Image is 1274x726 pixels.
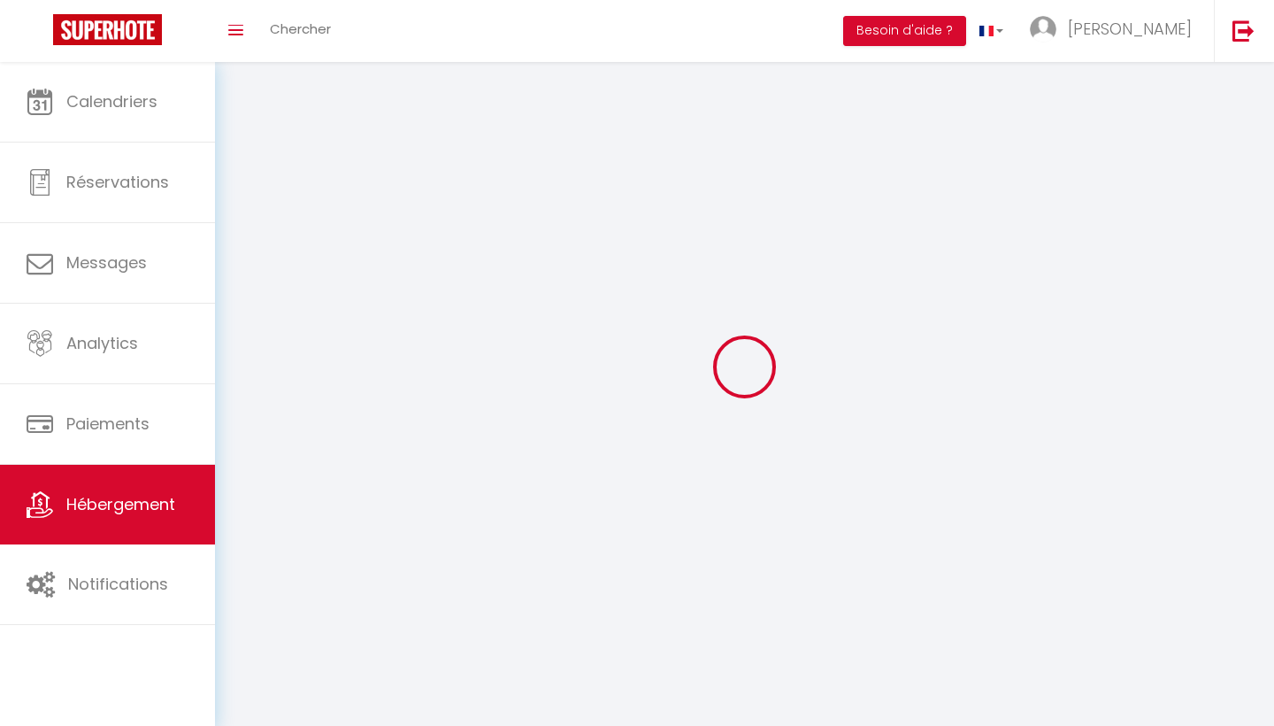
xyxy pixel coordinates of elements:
[1030,16,1056,42] img: ...
[66,332,138,354] span: Analytics
[66,413,150,435] span: Paiements
[66,90,157,112] span: Calendriers
[14,7,67,60] button: Ouvrir le widget de chat LiveChat
[270,19,331,38] span: Chercher
[1232,19,1255,42] img: logout
[1068,18,1192,40] span: [PERSON_NAME]
[66,251,147,274] span: Messages
[66,493,175,515] span: Hébergement
[53,14,162,45] img: Super Booking
[843,16,966,46] button: Besoin d'aide ?
[68,573,168,595] span: Notifications
[66,171,169,193] span: Réservations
